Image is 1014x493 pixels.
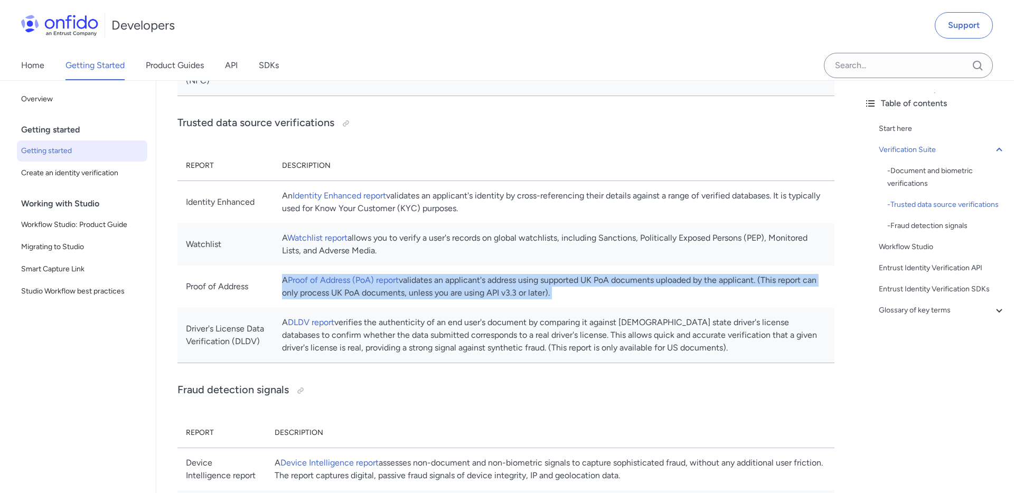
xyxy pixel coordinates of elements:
a: Identity Enhanced report [293,191,386,201]
a: Getting started [17,140,147,162]
th: Description [274,151,834,181]
span: Migrating to Studio [21,241,143,253]
a: Product Guides [146,51,204,80]
img: Onfido Logo [21,15,98,36]
td: Identity Enhanced [177,181,274,223]
a: Entrust Identity Verification API [879,262,1006,274]
td: A allows you to verify a user's records on global watchlists, including Sanctions, Politically Ex... [274,223,834,266]
a: Glossary of key terms [879,304,1006,317]
span: Overview [21,93,143,106]
span: Studio Workflow best practices [21,285,143,298]
a: -Trusted data source verifications [887,198,1006,211]
td: Driver's License Data Verification (DLDV) [177,308,274,363]
div: - Document and biometric verifications [887,165,1006,190]
a: Device Intelligence report [280,458,379,468]
input: Onfido search input field [824,53,993,78]
a: Start here [879,122,1006,135]
th: Report [177,151,274,181]
th: Report [177,418,266,448]
a: Studio Workflow best practices [17,281,147,302]
td: A verifies the authenticity of an end user's document by comparing it against [DEMOGRAPHIC_DATA] ... [274,308,834,363]
a: Smart Capture Link [17,259,147,280]
div: - Fraud detection signals [887,220,1006,232]
a: Verification Suite [879,144,1006,156]
a: Proof of Address (PoA) report [288,275,399,285]
a: Workflow Studio [879,241,1006,253]
div: - Trusted data source verifications [887,198,1006,211]
span: Getting started [21,145,143,157]
div: Working with Studio [21,193,152,214]
a: DLDV report [288,317,334,327]
div: Getting started [21,119,152,140]
a: API [225,51,238,80]
a: Create an identity verification [17,163,147,184]
td: Device Intelligence report [177,448,266,490]
a: Home [21,51,44,80]
h3: Trusted data source verifications [177,115,834,132]
h3: Fraud detection signals [177,382,834,399]
a: Support [935,12,993,39]
th: Description [266,418,834,448]
td: A assesses non-document and non-biometric signals to capture sophisticated fraud, without any add... [266,448,834,490]
a: Migrating to Studio [17,236,147,258]
a: Getting Started [65,51,125,80]
a: Entrust Identity Verification SDKs [879,283,1006,296]
a: -Fraud detection signals [887,220,1006,232]
span: Workflow Studio: Product Guide [21,219,143,231]
div: Table of contents [864,97,1006,110]
td: Proof of Address [177,266,274,308]
h1: Developers [111,17,175,34]
td: A validates an applicant's address using supported UK PoA documents uploaded by the applicant. (T... [274,266,834,308]
a: Overview [17,89,147,110]
td: Watchlist [177,223,274,266]
a: Watchlist report [287,233,348,243]
td: An validates an applicant's identity by cross-referencing their details against a range of verifi... [274,181,834,223]
a: -Document and biometric verifications [887,165,1006,190]
a: SDKs [259,51,279,80]
a: Workflow Studio: Product Guide [17,214,147,235]
span: Create an identity verification [21,167,143,179]
span: Smart Capture Link [21,263,143,276]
